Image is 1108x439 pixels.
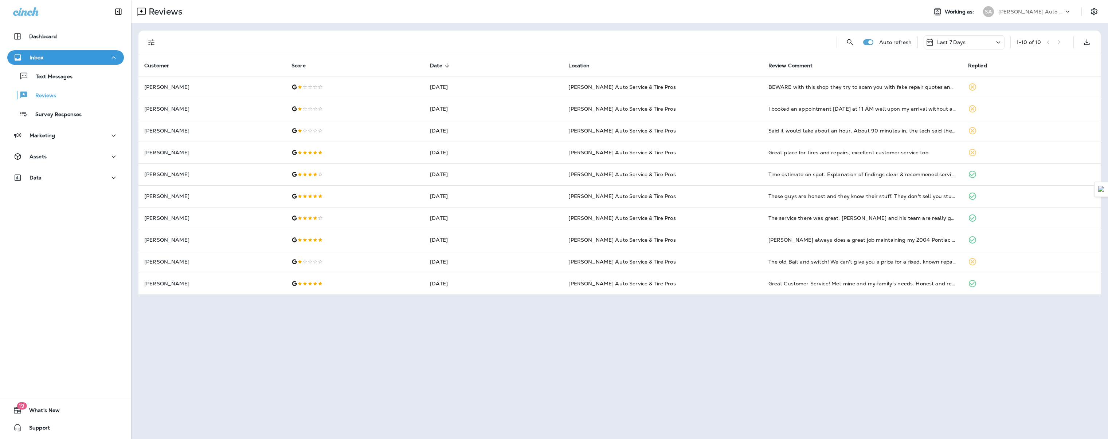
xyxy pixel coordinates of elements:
div: 1 - 10 of 10 [1017,39,1041,45]
span: Date [430,62,452,69]
div: Time estimate on spot. Explanation of findings clear & recommened service explained. [768,171,956,178]
span: Replied [968,63,987,69]
button: Text Messages [7,68,124,84]
p: Text Messages [28,74,73,80]
p: Assets [30,154,47,159]
p: [PERSON_NAME] [144,84,280,90]
span: Working as: [945,9,976,15]
button: 19What's New [7,403,124,418]
p: [PERSON_NAME] Auto Service & Tire Pros [998,9,1064,15]
span: [PERSON_NAME] Auto Service & Tire Pros [568,280,676,287]
p: Reviews [28,92,56,99]
span: Location [568,62,599,69]
p: Reviews [146,6,183,17]
p: Survey Responses [28,111,82,118]
button: Settings [1088,5,1101,18]
span: Support [22,425,50,434]
button: Marketing [7,128,124,143]
p: [PERSON_NAME] [144,193,280,199]
span: Location [568,63,590,69]
span: [PERSON_NAME] Auto Service & Tire Pros [568,237,676,243]
span: [PERSON_NAME] Auto Service & Tire Pros [568,84,676,90]
p: [PERSON_NAME] [144,215,280,221]
button: Reviews [7,87,124,103]
div: The old Bait and switch! We can't give you a price for a fixed, known repair until I brought it i... [768,258,956,265]
td: [DATE] [424,273,563,294]
p: [PERSON_NAME] [144,259,280,265]
div: Great Customer Service! Met mine and my family's needs. Honest and reliable! Tires that lasted al... [768,280,956,287]
div: I booked an appointment on Friday at 11 AM well upon my arrival without any phone call I was told... [768,105,956,112]
p: [PERSON_NAME] [144,237,280,243]
span: [PERSON_NAME] Auto Service & Tire Pros [568,171,676,178]
span: What's New [22,407,60,416]
span: Date [430,63,442,69]
p: [PERSON_NAME] [144,281,280,286]
div: Said it would take about an hour. About 90 minutes in, the tech said the tires could not be eligi... [768,127,956,134]
p: Last 7 Days [937,39,966,45]
div: Great place for tires and repairs, excellent customer service too. [768,149,956,156]
button: Inbox [7,50,124,65]
button: Survey Responses [7,106,124,122]
td: [DATE] [424,251,563,273]
button: Export as CSV [1080,35,1094,50]
span: Review Comment [768,62,822,69]
button: Search Reviews [843,35,857,50]
button: Collapse Sidebar [108,4,129,19]
td: [DATE] [424,76,563,98]
span: Customer [144,62,179,69]
button: Data [7,170,124,185]
p: [PERSON_NAME] [144,106,280,112]
button: Support [7,420,124,435]
td: [DATE] [424,229,563,251]
td: [DATE] [424,207,563,229]
p: Dashboard [29,33,57,39]
p: [PERSON_NAME] [144,128,280,134]
button: Filters [144,35,159,50]
img: Detect Auto [1098,186,1105,193]
p: Auto refresh [879,39,912,45]
td: [DATE] [424,185,563,207]
span: 19 [17,402,27,410]
div: SA [983,6,994,17]
span: [PERSON_NAME] Auto Service & Tire Pros [568,127,676,134]
p: Data [30,175,42,181]
div: These guys are honest and they know their stuff. They don't sell you stuff you don't need and the... [768,193,956,200]
button: Dashboard [7,29,124,44]
span: [PERSON_NAME] Auto Service & Tire Pros [568,106,676,112]
span: [PERSON_NAME] Auto Service & Tire Pros [568,193,676,199]
span: [PERSON_NAME] Auto Service & Tire Pros [568,149,676,156]
div: BEWARE with this shop they try to scam you with fake repair quotes and deny you service if you do... [768,83,956,91]
span: Score [291,63,306,69]
p: [PERSON_NAME] [144,171,280,177]
p: Inbox [30,55,43,60]
p: Marketing [30,133,55,138]
span: Review Comment [768,63,813,69]
td: [DATE] [424,120,563,142]
button: Assets [7,149,124,164]
div: Sullivans always does a great job maintaining my 2004 Pontiac Vibe. I take my car there for all m... [768,236,956,244]
td: [DATE] [424,98,563,120]
span: [PERSON_NAME] Auto Service & Tire Pros [568,258,676,265]
span: Score [291,62,315,69]
span: Replied [968,62,997,69]
span: [PERSON_NAME] Auto Service & Tire Pros [568,215,676,221]
p: [PERSON_NAME] [144,150,280,155]
td: [DATE] [424,142,563,163]
div: The service there was great. Adrian and his team are really good at what they do. Thank You [768,214,956,222]
span: Customer [144,63,169,69]
td: [DATE] [424,163,563,185]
